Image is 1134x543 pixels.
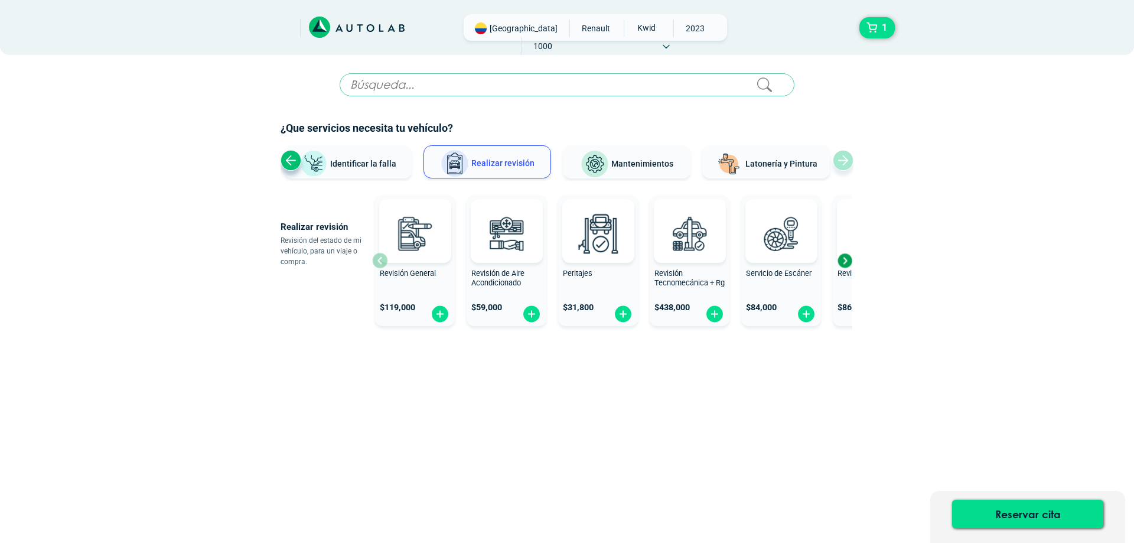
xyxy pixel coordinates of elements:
[572,207,624,259] img: peritaje-v3.svg
[624,19,666,36] span: KWID
[489,201,524,237] img: AD0BCuuxAAAAAElFTkSuQmCC
[833,195,913,326] button: Revisión de Batería $86,900
[797,305,816,323] img: fi_plus-circle2.svg
[654,303,690,313] span: $ 438,000
[475,22,487,34] img: Flag of COLOMBIA
[490,22,558,34] span: [GEOGRAPHIC_DATA]
[764,201,799,237] img: AD0BCuuxAAAAAElFTkSuQmCC
[281,219,372,235] p: Realizar revisión
[859,17,895,38] button: 1
[340,73,794,96] input: Búsqueda...
[471,269,524,288] span: Revisión de Aire Acondicionado
[879,18,890,38] span: 1
[838,303,868,313] span: $ 86,900
[563,303,594,313] span: $ 31,800
[614,305,633,323] img: fi_plus-circle2.svg
[746,269,812,278] span: Servicio de Escáner
[674,19,716,37] span: 2023
[563,269,592,278] span: Peritajes
[375,195,455,326] button: Revisión General $119,000
[581,150,609,178] img: Mantenimientos
[431,305,449,323] img: fi_plus-circle2.svg
[522,37,563,55] span: 1000
[558,195,638,326] button: Peritajes $31,800
[471,303,502,313] span: $ 59,000
[441,149,469,178] img: Realizar revisión
[715,150,743,178] img: Latonería y Pintura
[581,201,616,237] img: AD0BCuuxAAAAAElFTkSuQmCC
[952,500,1103,528] button: Reservar cita
[575,19,617,37] span: RENAULT
[611,159,673,168] span: Mantenimientos
[745,159,817,168] span: Latonería y Pintura
[663,207,715,259] img: revision_tecno_mecanica-v3.svg
[299,150,328,178] img: Identificar la falla
[467,195,546,326] button: Revisión de Aire Acondicionado $59,000
[423,145,551,178] button: Realizar revisión
[746,303,777,313] span: $ 84,000
[672,201,708,237] img: AD0BCuuxAAAAAElFTkSuQmCC
[654,269,725,288] span: Revisión Tecnomecánica + Rg
[397,201,433,237] img: AD0BCuuxAAAAAElFTkSuQmCC
[480,207,532,259] img: aire_acondicionado-v3.svg
[836,252,853,269] div: Next slide
[281,150,301,171] div: Previous slide
[702,145,830,178] button: Latonería y Pintura
[380,269,436,278] span: Revisión General
[389,207,441,259] img: revision_general-v3.svg
[838,269,901,278] span: Revisión de Batería
[650,195,729,326] button: Revisión Tecnomecánica + Rg $438,000
[380,303,415,313] span: $ 119,000
[741,195,821,326] button: Servicio de Escáner $84,000
[284,145,412,178] button: Identificar la falla
[563,145,690,178] button: Mantenimientos
[522,305,541,323] img: fi_plus-circle2.svg
[281,121,853,136] h2: ¿Que servicios necesita tu vehículo?
[281,235,372,267] p: Revisión del estado de mi vehículo, para un viaje o compra.
[705,305,724,323] img: fi_plus-circle2.svg
[846,207,898,259] img: cambio_bateria-v3.svg
[755,207,807,259] img: escaner-v3.svg
[471,158,535,168] span: Realizar revisión
[330,158,396,168] span: Identificar la falla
